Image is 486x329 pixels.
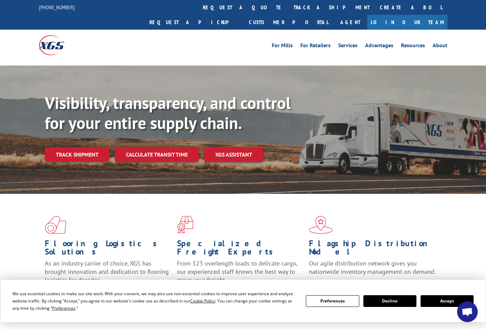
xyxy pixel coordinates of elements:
[365,43,393,50] a: Advantages
[363,295,416,307] button: Decline
[272,43,293,50] a: For Mills
[457,301,478,322] a: Open chat
[45,259,169,284] span: As an industry carrier of choice, XGS has brought innovation and dedication to flooring logistics...
[45,92,291,133] b: Visibility, transparency, and control for your entire supply chain.
[115,147,199,162] a: Calculate transit time
[1,280,486,322] div: Cookie Consent Prompt
[244,15,333,30] a: Customer Portal
[333,15,367,30] a: Agent
[204,147,263,162] a: XGS ASSISTANT
[39,4,75,11] a: [PHONE_NUMBER]
[52,305,75,311] span: Preferences
[300,43,331,50] a: For Retailers
[12,290,298,312] div: We use essential cookies to make our site work. With your consent, we may also use non-essential ...
[421,295,474,307] button: Accept
[306,295,359,307] button: Preferences
[177,239,304,259] h1: Specialized Freight Experts
[309,239,436,259] h1: Flagship Distribution Model
[45,147,110,162] a: Track shipment
[45,216,66,234] img: xgs-icon-total-supply-chain-intelligence-red
[338,43,358,50] a: Services
[401,43,425,50] a: Resources
[309,216,333,234] img: xgs-icon-flagship-distribution-model-red
[190,298,215,304] span: Cookie Policy
[45,239,172,259] h1: Flooring Logistics Solutions
[177,259,304,290] p: From 123 overlength loads to delicate cargo, our experienced staff knows the best way to move you...
[367,15,447,30] a: Join Our Team
[309,259,436,276] span: Our agile distribution network gives you nationwide inventory management on demand.
[177,216,193,234] img: xgs-icon-focused-on-flooring-red
[144,15,244,30] a: Request a pickup
[433,43,447,50] a: About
